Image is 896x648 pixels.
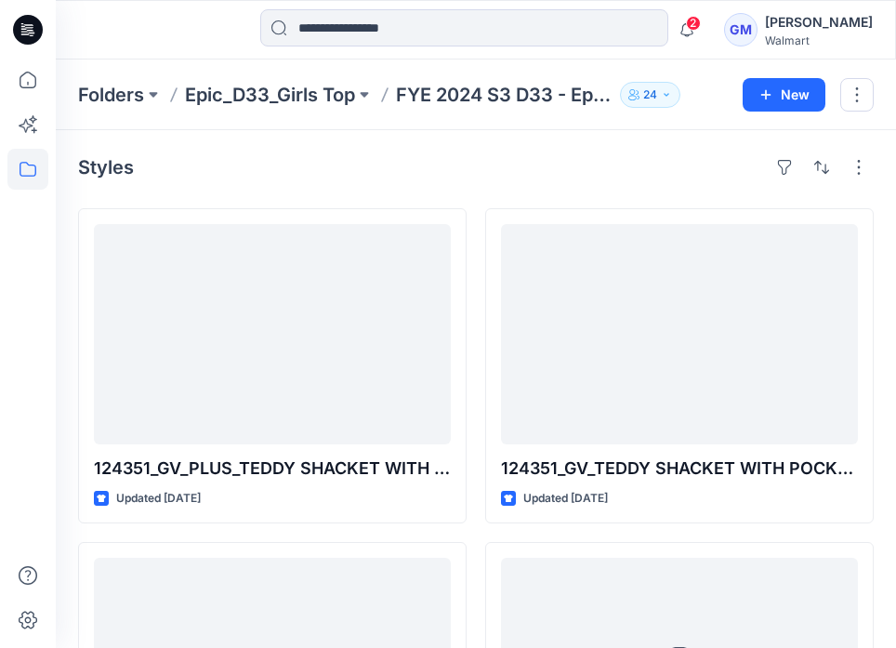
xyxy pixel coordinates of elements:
[523,489,608,509] p: Updated [DATE]
[396,82,613,108] p: FYE 2024 S3 D33 - Epic Girls Tops
[185,82,355,108] a: Epic_D33_Girls Top
[724,13,758,46] div: GM
[620,82,680,108] button: 24
[765,11,873,33] div: [PERSON_NAME]
[743,78,825,112] button: New
[78,82,144,108] a: Folders
[686,16,701,31] span: 2
[94,456,451,482] p: 124351_GV_PLUS_TEDDY SHACKET WITH POCKET FLAP
[116,489,201,509] p: Updated [DATE]
[78,156,134,179] h4: Styles
[643,85,657,105] p: 24
[765,33,873,47] div: Walmart
[501,456,858,482] p: 124351_GV_TEDDY SHACKET WITH POCKET FLAP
